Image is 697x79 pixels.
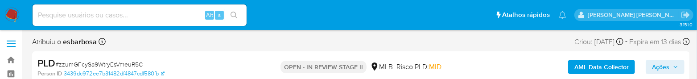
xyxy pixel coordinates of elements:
[370,62,393,72] div: MLB
[588,11,678,19] p: alessandra.barbosa@mercadopago.com
[629,37,681,47] span: Expira em 13 dias
[206,11,213,19] span: Alt
[396,62,441,72] span: Risco PLD:
[37,56,55,70] b: PLD
[652,60,669,74] span: Ações
[280,61,367,73] p: OPEN - IN REVIEW STAGE II
[61,37,97,47] b: esbarbosa
[218,11,221,19] span: s
[502,10,550,20] span: Atalhos rápidos
[225,9,243,21] button: search-icon
[681,10,690,20] a: Sair
[429,62,441,72] span: MID
[64,70,165,78] a: 3439dc972ee7b31482df4847cdf580fb
[574,60,629,74] b: AML Data Collector
[646,60,685,74] button: Ações
[55,60,143,69] span: # zzumGFcySa9WtryEsVmeuR5C
[574,36,623,48] div: Criou: [DATE]
[37,70,62,78] b: Person ID
[33,9,247,21] input: Pesquise usuários ou casos...
[625,36,627,48] span: -
[559,11,566,19] a: Notificações
[568,60,635,74] button: AML Data Collector
[32,37,97,47] span: Atribuiu o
